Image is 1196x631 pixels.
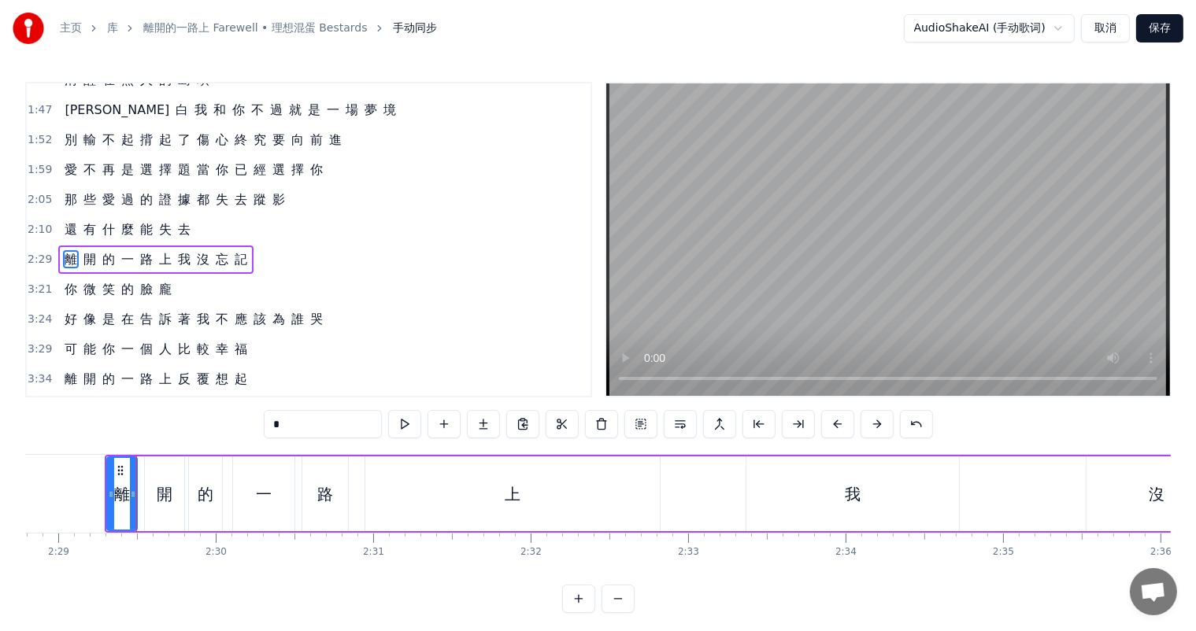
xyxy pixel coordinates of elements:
span: 個 [139,340,154,358]
span: 擇 [157,161,173,179]
span: 路 [139,250,154,268]
span: 像 [82,310,98,328]
img: youka [13,13,44,44]
a: 離開的一路上 Farewell • 理想混蛋 Bestards [143,20,368,36]
div: 沒 [1149,482,1165,506]
span: 上 [157,250,173,268]
span: 誰 [290,310,305,328]
span: 揹 [139,131,154,149]
span: 2:29 [28,252,52,268]
button: 取消 [1081,14,1130,42]
span: 一 [120,250,135,268]
span: 幸 [214,340,230,358]
span: 上 [157,370,173,388]
span: 能 [139,220,154,238]
span: 過 [120,190,135,208]
span: 再 [101,161,117,179]
span: 擇 [290,161,305,179]
span: 人 [157,340,173,358]
span: 3:24 [28,312,52,327]
span: 去 [233,190,249,208]
span: 還 [63,220,79,238]
span: 笑 [101,280,117,298]
span: 據 [176,190,192,208]
span: 是 [101,310,117,328]
span: 著 [176,310,192,328]
span: 記 [233,250,249,268]
span: 一 [325,101,341,119]
span: 1:52 [28,132,52,148]
span: 是 [306,101,322,119]
span: 在 [120,310,135,328]
span: 場 [344,101,360,119]
span: 我 [195,310,211,328]
span: 的 [101,250,117,268]
span: 境 [382,101,398,119]
span: 應 [233,310,249,328]
span: 就 [287,101,303,119]
span: 不 [82,161,98,179]
span: 別 [63,131,79,149]
span: 起 [157,131,173,149]
span: 的 [120,280,135,298]
span: 一 [120,340,135,358]
div: 2:35 [993,546,1014,559]
span: 告 [139,310,154,328]
span: 不 [101,131,117,149]
span: 愛 [101,190,117,208]
span: 微 [82,280,98,298]
span: 2:05 [28,192,52,208]
span: 你 [231,101,246,119]
span: 為 [271,310,287,328]
span: 蹤 [252,190,268,208]
span: 的 [139,190,154,208]
span: 些 [82,190,98,208]
div: 一 [256,482,272,506]
span: 1:47 [28,102,52,118]
span: 我 [176,250,192,268]
a: 主页 [60,20,82,36]
nav: breadcrumb [60,20,437,36]
span: 離 [63,250,79,268]
div: 2:32 [520,546,542,559]
div: 2:30 [206,546,227,559]
div: 離 [114,482,130,506]
span: 好 [63,310,79,328]
span: 是 [120,161,135,179]
span: 究 [252,131,268,149]
span: 2:10 [28,222,52,238]
span: 終 [233,131,249,149]
span: 前 [309,131,324,149]
span: 心 [214,131,230,149]
span: 哭 [309,310,324,328]
span: 已 [233,161,249,179]
span: 該 [252,310,268,328]
span: 可 [63,340,79,358]
span: 反 [176,370,192,388]
span: 手动同步 [393,20,437,36]
span: 你 [214,161,230,179]
span: [PERSON_NAME] [63,101,171,119]
span: 影 [271,190,287,208]
span: 你 [101,340,117,358]
span: 失 [157,220,173,238]
span: 你 [63,280,79,298]
button: 保存 [1136,14,1183,42]
span: 進 [328,131,343,149]
span: 傷 [195,131,211,149]
div: 2:31 [363,546,384,559]
span: 要 [271,131,287,149]
div: 開 [157,482,172,506]
span: 沒 [195,250,211,268]
div: 我 [845,482,861,506]
span: 選 [271,161,287,179]
span: 能 [82,340,98,358]
span: 去 [176,220,192,238]
span: 經 [252,161,268,179]
span: 1:59 [28,162,52,178]
span: 我 [193,101,209,119]
span: 開 [82,250,98,268]
span: 離 [63,370,79,388]
span: 失 [214,190,230,208]
span: 想 [214,370,230,388]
